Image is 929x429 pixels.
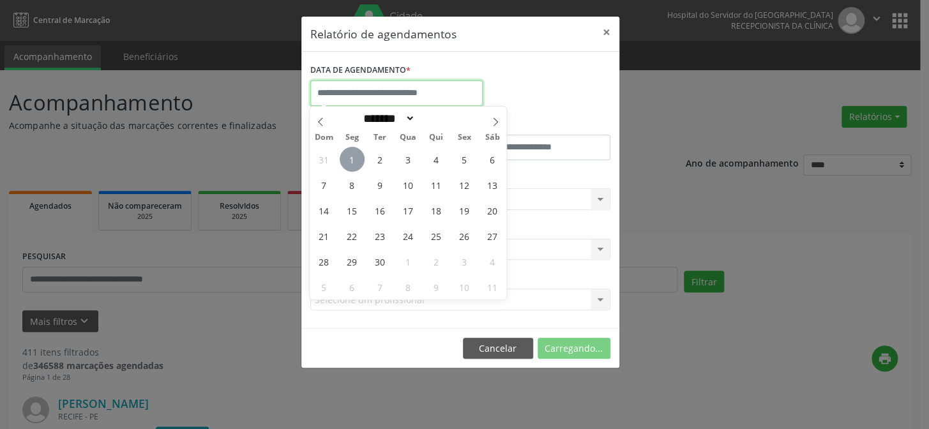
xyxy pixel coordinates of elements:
span: Outubro 5, 2025 [312,275,336,299]
span: Setembro 19, 2025 [451,198,476,223]
span: Setembro 11, 2025 [424,172,449,197]
span: Setembro 1, 2025 [340,147,365,172]
span: Setembro 20, 2025 [480,198,504,223]
span: Outubro 10, 2025 [451,275,476,299]
span: Setembro 27, 2025 [480,223,504,248]
span: Sáb [478,133,506,142]
span: Setembro 17, 2025 [396,198,421,223]
span: Setembro 25, 2025 [424,223,449,248]
span: Qui [422,133,450,142]
span: Outubro 8, 2025 [396,275,421,299]
span: Setembro 13, 2025 [480,172,504,197]
span: Setembro 23, 2025 [368,223,393,248]
span: Setembro 24, 2025 [396,223,421,248]
input: Year [415,112,457,125]
button: Close [594,17,619,48]
span: Setembro 6, 2025 [480,147,504,172]
span: Setembro 14, 2025 [312,198,336,223]
span: Outubro 9, 2025 [424,275,449,299]
span: Outubro 7, 2025 [368,275,393,299]
span: Setembro 7, 2025 [312,172,336,197]
span: Setembro 22, 2025 [340,223,365,248]
span: Setembro 10, 2025 [396,172,421,197]
span: Setembro 15, 2025 [340,198,365,223]
span: Setembro 21, 2025 [312,223,336,248]
span: Setembro 3, 2025 [396,147,421,172]
span: Outubro 4, 2025 [480,249,504,274]
span: Setembro 12, 2025 [451,172,476,197]
span: Dom [310,133,338,142]
span: Setembro 5, 2025 [451,147,476,172]
span: Outubro 6, 2025 [340,275,365,299]
span: Outubro 1, 2025 [396,249,421,274]
h5: Relatório de agendamentos [310,26,457,42]
span: Qua [394,133,422,142]
select: Month [359,112,415,125]
span: Setembro 18, 2025 [424,198,449,223]
span: Setembro 29, 2025 [340,249,365,274]
span: Setembro 8, 2025 [340,172,365,197]
span: Setembro 28, 2025 [312,249,336,274]
span: Setembro 9, 2025 [368,172,393,197]
span: Outubro 11, 2025 [480,275,504,299]
button: Carregando... [538,338,610,359]
span: Outubro 3, 2025 [451,249,476,274]
label: ATÉ [464,115,610,135]
span: Setembro 26, 2025 [451,223,476,248]
span: Seg [338,133,366,142]
span: Sex [450,133,478,142]
span: Setembro 16, 2025 [368,198,393,223]
span: Setembro 2, 2025 [368,147,393,172]
span: Outubro 2, 2025 [424,249,449,274]
span: Ter [366,133,394,142]
span: Agosto 31, 2025 [312,147,336,172]
span: Setembro 30, 2025 [368,249,393,274]
label: DATA DE AGENDAMENTO [310,61,411,80]
span: Setembro 4, 2025 [424,147,449,172]
button: Cancelar [463,338,533,359]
